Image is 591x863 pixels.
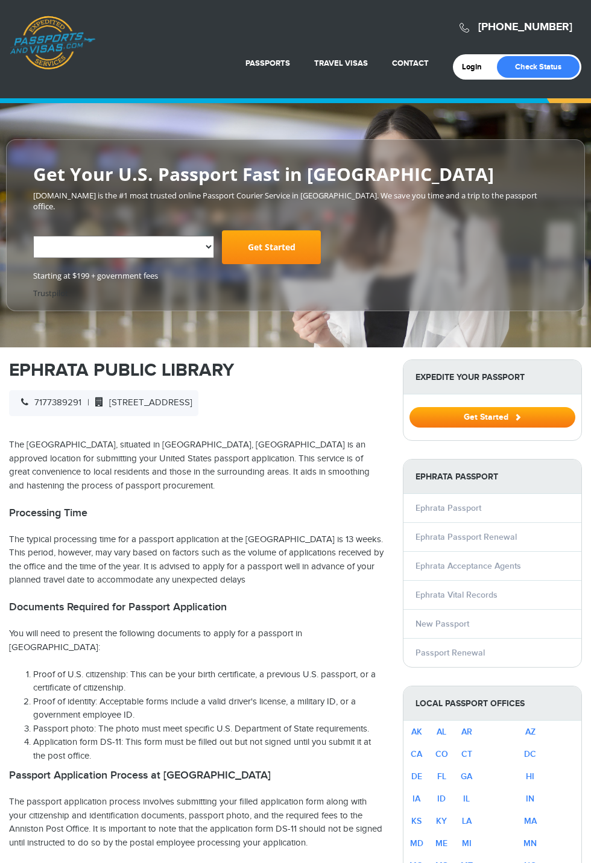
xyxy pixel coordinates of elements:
a: Ephrata Passport Renewal [416,532,517,542]
a: Passports & [DOMAIN_NAME] [10,16,95,70]
span: [STREET_ADDRESS] [89,397,192,408]
span: 7177389291 [15,397,81,408]
a: CO [435,749,448,759]
a: MN [523,838,537,849]
h2: Documents Required for Passport Application [9,601,385,614]
p: [DOMAIN_NAME] is the #1 most trusted online Passport Courier Service in [GEOGRAPHIC_DATA]. We sav... [33,190,558,212]
a: IN [526,794,534,804]
a: DC [524,749,536,759]
p: The typical processing time for a passport application at the [GEOGRAPHIC_DATA] is 13 weeks. This... [9,533,385,587]
a: MD [410,838,423,849]
a: CT [461,749,472,759]
div: | [9,390,198,416]
a: AR [461,727,472,737]
strong: Ephrata Passport [403,460,581,494]
a: Travel Visas [314,58,368,68]
a: KY [436,816,447,826]
p: The [GEOGRAPHIC_DATA], situated in [GEOGRAPHIC_DATA], [GEOGRAPHIC_DATA] is an approved location f... [9,438,385,493]
a: Login [462,62,490,72]
a: Ephrata Vital Records [416,590,498,600]
li: Application form DS-11: This form must be filled out but not signed until you submit it at the po... [33,736,385,763]
a: Passport Renewal [416,648,485,658]
a: Get Started [222,230,321,264]
li: Passport photo: The photo must meet specific U.S. Department of State requirements. [33,722,385,736]
a: Ephrata Acceptance Agents [416,561,521,571]
p: You will need to present the following documents to apply for a passport in [GEOGRAPHIC_DATA]: [9,627,385,654]
li: Proof of identity: Acceptable forms include a valid driver's license, a military ID, or a governm... [33,695,385,722]
a: MA [524,816,537,826]
strong: Local Passport Offices [403,686,581,721]
a: MI [462,838,472,849]
a: IA [412,794,420,804]
button: Get Started [409,407,575,428]
a: Check Status [497,56,580,78]
a: HI [526,771,534,782]
a: IL [463,794,470,804]
a: Trustpilot [33,288,68,299]
a: LA [462,816,472,826]
span: Starting at $199 + government fees [33,270,558,282]
a: Passports [245,58,290,68]
h2: Passport Application Process at [GEOGRAPHIC_DATA] [9,769,385,782]
a: ME [435,838,447,849]
a: ID [437,794,446,804]
a: Get Started [409,412,575,422]
a: Contact [392,58,429,68]
a: Ephrata Passport [416,503,481,513]
a: AL [437,727,446,737]
a: GA [461,771,472,782]
h1: EPHRATA PUBLIC LIBRARY [9,359,385,381]
strong: Expedite Your Passport [403,360,581,394]
a: New Passport [416,619,469,629]
a: KS [411,816,422,826]
h2: Processing Time [9,507,385,520]
a: DE [411,771,422,782]
li: Proof of U.S. citizenship: This can be your birth certificate, a previous U.S. passport, or a cer... [33,668,385,695]
a: CA [411,749,422,759]
p: The passport application process involves submitting your filled application form along with your... [9,795,385,850]
a: [PHONE_NUMBER] [478,21,572,34]
h2: Get Your U.S. Passport Fast in [GEOGRAPHIC_DATA] [33,164,558,184]
a: AZ [525,727,536,737]
a: FL [437,771,446,782]
a: AK [411,727,422,737]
